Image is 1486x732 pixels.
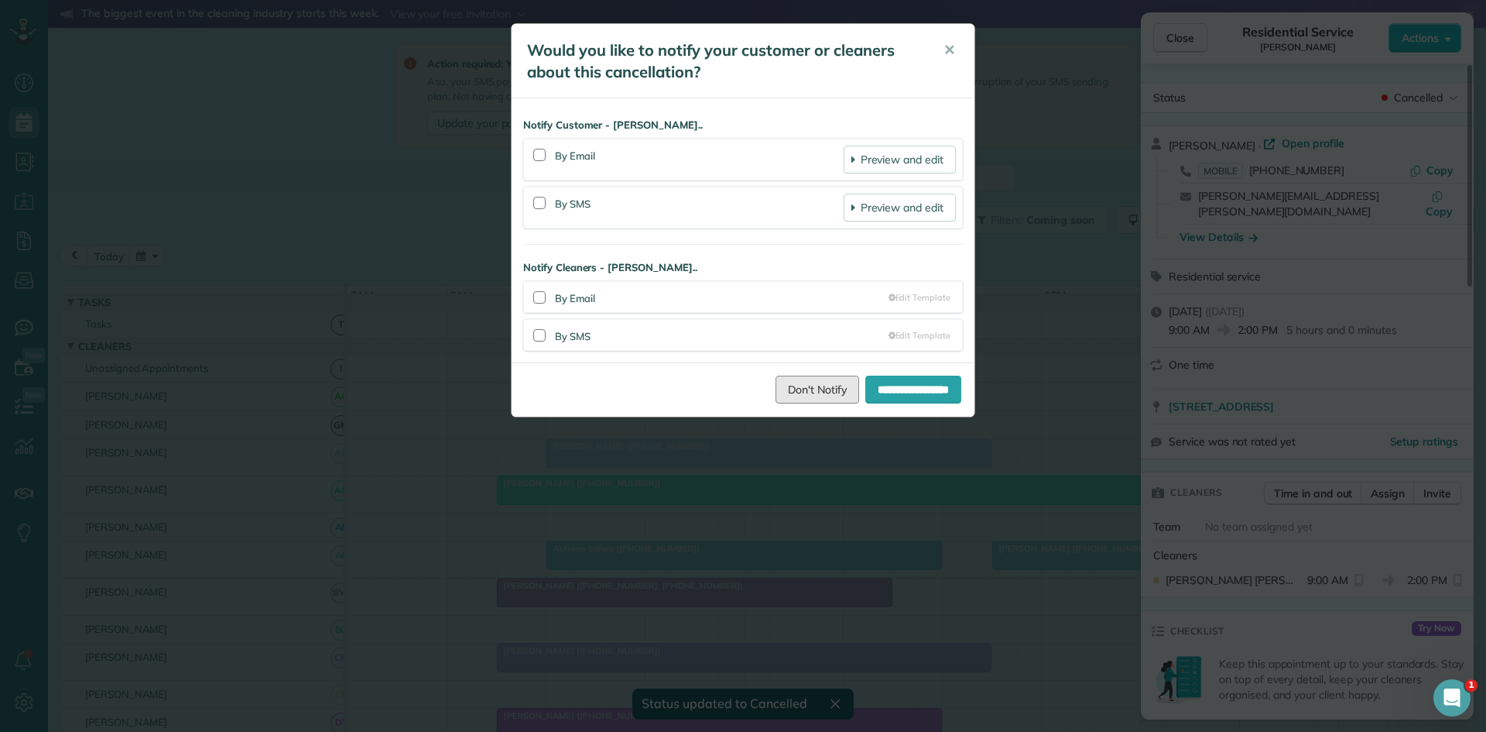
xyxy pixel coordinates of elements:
[527,40,922,83] h5: Would you like to notify your customer or cleaners about this cancellation?
[889,291,950,304] a: Edit Template
[1465,679,1477,692] span: 1
[555,194,844,222] div: By SMS
[889,329,950,342] a: Edit Template
[776,376,859,404] a: Don't Notify
[1433,679,1471,717] iframe: Intercom live chat
[844,146,956,174] a: Preview and edit
[555,146,844,174] div: By Email
[844,194,956,222] a: Preview and edit
[523,260,963,275] strong: Notify Cleaners - [PERSON_NAME]..
[943,41,955,59] span: ✕
[555,326,889,344] div: By SMS
[523,118,963,132] strong: Notify Customer - [PERSON_NAME]..
[555,288,889,306] div: By Email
